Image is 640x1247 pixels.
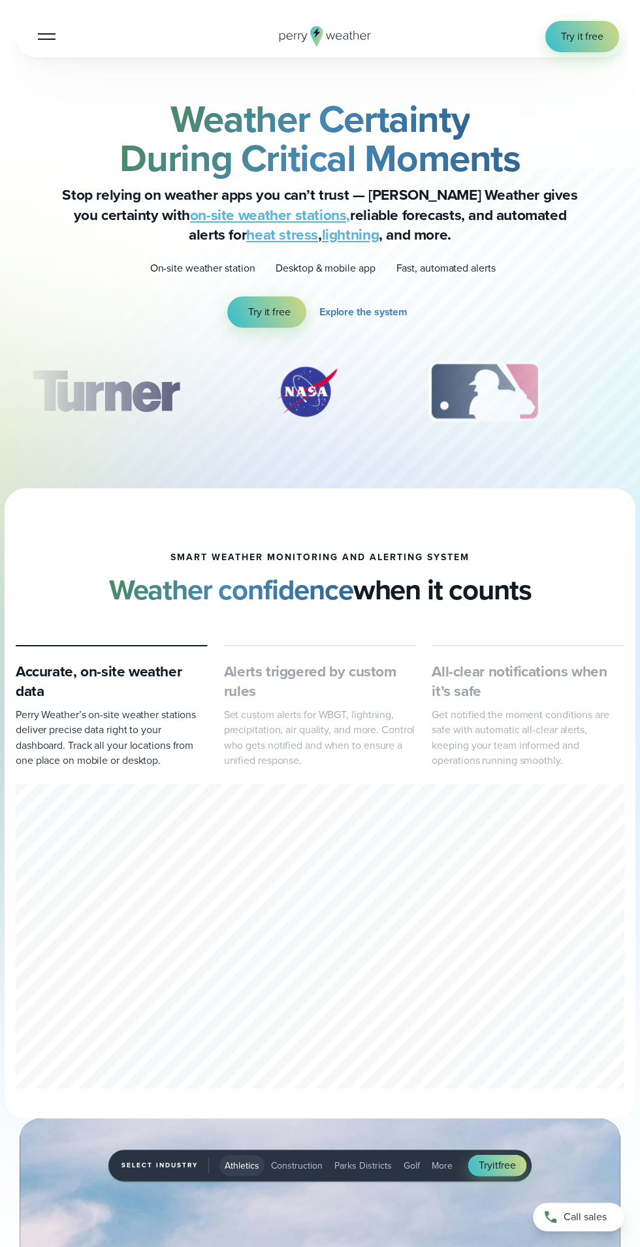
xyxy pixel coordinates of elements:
[225,1159,259,1173] span: Athletics
[109,573,532,607] h2: when it counts
[415,359,553,424] img: MLB.svg
[227,296,306,328] a: Try it free
[533,1203,624,1231] a: Call sales
[396,260,496,276] p: Fast, automated alerts
[329,1155,397,1176] button: Parks Districts
[16,784,624,1093] div: slideshow
[246,224,318,245] a: heat stress
[266,1155,328,1176] button: Construction
[561,29,603,44] span: Try it free
[432,662,624,701] h3: All-clear notifications when it’s safe
[426,1155,458,1176] button: More
[479,1158,516,1173] span: Try free
[170,552,470,563] h1: smart weather monitoring and alerting system
[415,359,553,424] div: 3 of 12
[59,185,581,244] p: Stop relying on weather apps you can’t trust — [PERSON_NAME] Weather gives you certainty with rel...
[224,707,417,768] p: Set custom alerts for WBGT, lightning, precipitation, air quality, and more. Control who gets not...
[492,1158,498,1173] span: it
[398,1155,425,1176] button: Golf
[219,1155,264,1176] button: Athletics
[545,21,619,52] a: Try it free
[150,260,255,276] p: On-site weather station
[432,707,624,768] p: Get notified the moment conditions are safe with automatic all-clear alerts, keeping your team in...
[564,1209,607,1225] span: Call sales
[13,359,199,424] img: Turner-Construction_1.svg
[109,569,353,610] strong: Weather confidence
[319,296,413,328] a: Explore the system
[248,304,291,320] span: Try it free
[319,304,408,320] span: Explore the system
[432,1159,453,1173] span: More
[120,91,520,186] strong: Weather Certainty During Critical Moments
[16,784,624,1093] div: 1 of 3
[261,359,353,424] div: 2 of 12
[224,662,417,701] h3: Alerts triggered by custom rules
[334,1159,392,1173] span: Parks Districts
[404,1159,420,1173] span: Golf
[16,359,624,431] div: slideshow
[13,359,199,424] div: 1 of 12
[261,359,353,424] img: NASA.svg
[276,260,375,276] p: Desktop & mobile app
[322,224,379,245] a: lightning
[16,707,208,768] p: Perry Weather’s on-site weather stations deliver precise data right to your dashboard. Track all ...
[121,1158,209,1173] span: Select Industry
[271,1159,323,1173] span: Construction
[16,662,208,701] h3: Accurate, on-site weather data
[190,204,350,226] a: on-site weather stations,
[468,1155,526,1176] a: Tryitfree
